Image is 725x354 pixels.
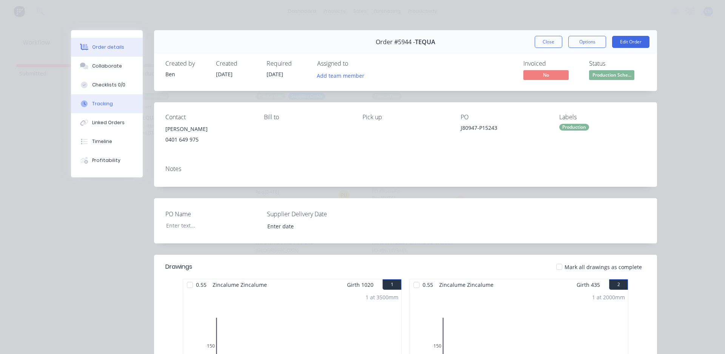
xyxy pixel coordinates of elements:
div: Pick up [362,114,449,121]
button: Linked Orders [71,113,143,132]
span: No [523,70,569,80]
button: Production Sche... [589,70,634,82]
input: Enter date [262,220,356,232]
span: [DATE] [267,71,283,78]
button: Profitability [71,151,143,170]
div: 0401 649 975 [165,134,252,145]
div: [PERSON_NAME]0401 649 975 [165,124,252,148]
div: PO [461,114,547,121]
button: Order details [71,38,143,57]
div: Ben [165,70,207,78]
div: Required [267,60,308,67]
div: Checklists 0/0 [92,82,125,88]
div: Drawings [165,262,192,271]
label: PO Name [165,209,260,219]
button: Collaborate [71,57,143,75]
button: 1 [383,279,401,290]
div: Timeline [92,138,112,145]
div: [PERSON_NAME] [165,124,252,134]
button: Edit Order [612,36,649,48]
button: 2 [609,279,628,290]
button: Add team member [317,70,369,80]
div: Invoiced [523,60,580,67]
span: TEQUA [415,38,435,46]
div: Bill to [264,114,350,121]
button: Timeline [71,132,143,151]
div: Notes [165,165,646,172]
button: Add team member [313,70,369,80]
div: Order details [92,44,124,51]
div: Collaborate [92,63,122,69]
span: Zincalume Zincalume [210,279,270,290]
div: Contact [165,114,252,121]
span: 0.55 [420,279,436,290]
span: Zincalume Zincalume [436,279,497,290]
span: [DATE] [216,71,233,78]
button: Close [535,36,562,48]
button: Checklists 0/0 [71,75,143,94]
span: Girth 435 [577,279,600,290]
div: Profitability [92,157,120,164]
span: 0.55 [193,279,210,290]
span: Order #5944 - [376,38,415,46]
div: Assigned to [317,60,393,67]
button: Tracking [71,94,143,113]
div: Labels [559,114,646,121]
div: J80947-P15243 [461,124,547,134]
div: Production [559,124,589,131]
div: 1 at 3500mm [366,293,398,301]
span: Girth 1020 [347,279,373,290]
div: Linked Orders [92,119,125,126]
button: Options [568,36,606,48]
div: 1 at 2000mm [592,293,625,301]
span: Production Sche... [589,70,634,80]
div: Tracking [92,100,113,107]
label: Supplier Delivery Date [267,209,361,219]
div: Created [216,60,258,67]
span: Mark all drawings as complete [565,263,642,271]
div: Created by [165,60,207,67]
div: Status [589,60,646,67]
